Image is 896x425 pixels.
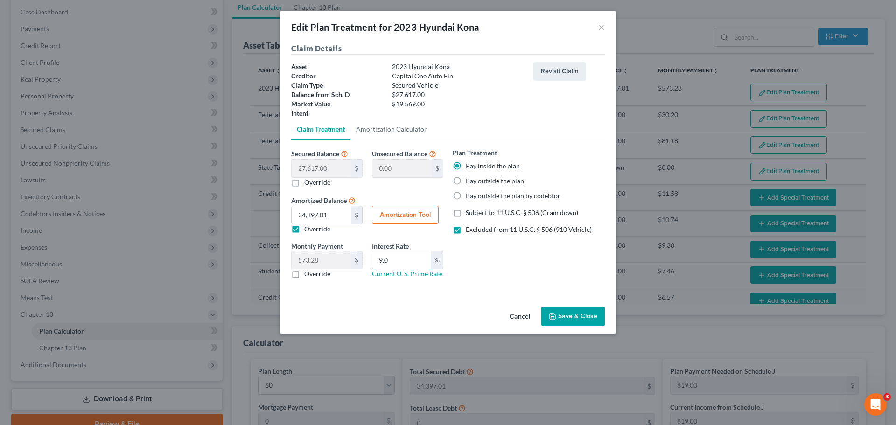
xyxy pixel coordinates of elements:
[466,209,578,216] span: Subject to 11 U.S.C. § 506 (Cram down)
[292,206,351,224] input: 0.00
[541,307,605,326] button: Save & Close
[372,206,439,224] button: Amortization Tool
[351,206,362,224] div: $
[372,150,427,158] span: Unsecured Balance
[466,161,520,171] label: Pay inside the plan
[533,62,586,81] button: Revisit Claim
[387,62,529,71] div: 2023 Hyundai Kona
[287,90,387,99] div: Balance from Sch. D
[287,71,387,81] div: Creditor
[287,109,387,118] div: Intent
[466,225,592,233] span: Excluded from 11 U.S.C. § 506 (910 Vehicle)
[304,224,330,234] label: Override
[291,150,339,158] span: Secured Balance
[864,393,887,416] iframe: Intercom live chat
[502,307,538,326] button: Cancel
[387,81,529,90] div: Secured Vehicle
[350,118,433,140] a: Amortization Calculator
[351,251,362,269] div: $
[432,160,443,177] div: $
[291,241,343,251] label: Monthly Payment
[387,90,529,99] div: $27,617.00
[387,71,529,81] div: Capital One Auto Fin
[291,21,479,34] div: Edit Plan Treatment for 2023 Hyundai Kona
[372,251,431,269] input: 0.00
[372,241,409,251] label: Interest Rate
[466,191,560,201] label: Pay outside the plan by codebtor
[287,62,387,71] div: Asset
[291,118,350,140] a: Claim Treatment
[372,160,432,177] input: 0.00
[431,251,443,269] div: %
[387,99,529,109] div: $19,569.00
[372,270,442,278] a: Current U. S. Prime Rate
[883,393,891,401] span: 3
[466,176,524,186] label: Pay outside the plan
[598,21,605,33] button: ×
[287,99,387,109] div: Market Value
[287,81,387,90] div: Claim Type
[453,148,497,158] label: Plan Treatment
[304,178,330,187] label: Override
[304,269,330,279] label: Override
[292,160,351,177] input: 0.00
[291,196,347,204] span: Amortized Balance
[292,251,351,269] input: 0.00
[291,43,605,55] h5: Claim Details
[351,160,362,177] div: $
